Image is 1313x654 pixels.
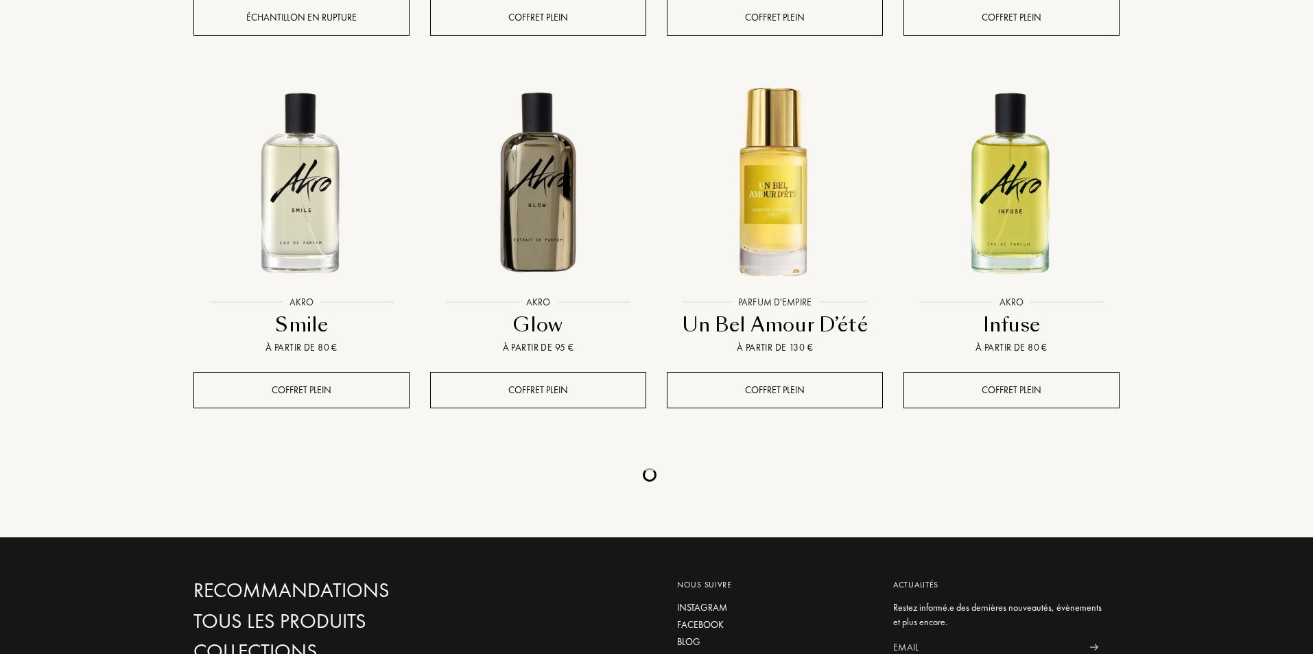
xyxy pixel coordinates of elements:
div: À partir de 130 € [672,340,877,355]
div: À partir de 80 € [199,340,404,355]
img: news_send.svg [1089,644,1098,651]
img: Glow Akro [431,75,645,288]
img: Un Bel Amour D’été Parfum d'Empire [668,75,882,288]
div: À partir de 80 € [909,340,1114,355]
a: Blog [677,635,873,649]
a: Infuse AkroAkroInfuseÀ partir de 80 € [903,60,1120,373]
a: Recommandations [193,579,488,603]
div: Coffret plein [667,372,883,408]
div: À partir de 95 € [436,340,641,355]
a: Instagram [677,600,873,615]
div: Coffret plein [193,372,410,408]
div: Coffret plein [430,372,646,408]
div: Nous suivre [677,579,873,591]
a: Un Bel Amour D’été Parfum d'EmpireParfum d'EmpireUn Bel Amour D’étéÀ partir de 130 € [667,60,883,373]
div: Actualités [893,579,1109,591]
div: Coffret plein [903,372,1120,408]
img: Infuse Akro [905,75,1118,288]
a: Tous les produits [193,609,488,633]
div: Restez informé.e des dernières nouveautés, évènements et plus encore. [893,600,1109,629]
img: Smile Akro [195,75,408,288]
a: Glow AkroAkroGlowÀ partir de 95 € [430,60,646,373]
a: Smile AkroAkroSmileÀ partir de 80 € [193,60,410,373]
a: Facebook [677,618,873,632]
